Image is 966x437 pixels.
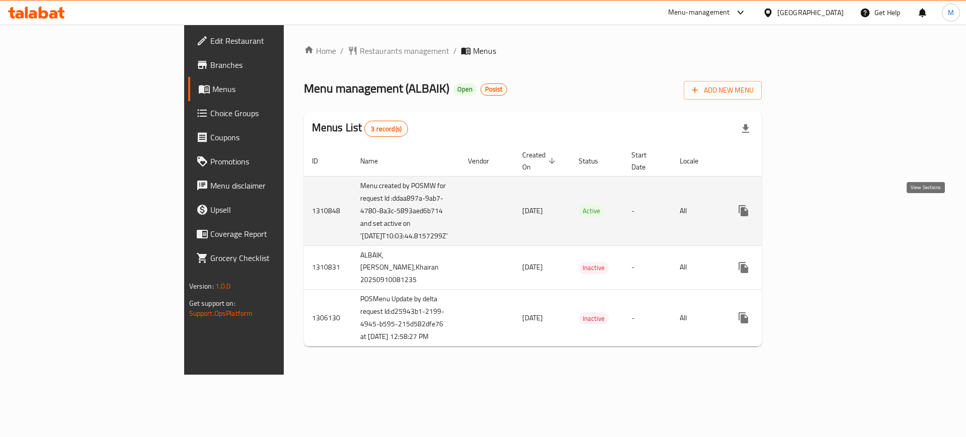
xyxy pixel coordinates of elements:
span: Choice Groups [210,107,338,119]
button: more [732,255,756,280]
span: Add New Menu [692,84,754,97]
td: All [672,176,723,245]
table: enhanced table [304,146,836,347]
a: Choice Groups [188,101,346,125]
span: Edit Restaurant [210,35,338,47]
span: Menu management ( ALBAIK ) [304,77,449,100]
button: Change Status [756,199,780,223]
button: Change Status [756,255,780,280]
span: Created On [522,149,558,173]
span: Version: [189,280,214,293]
td: - [623,176,672,245]
span: [DATE] [522,260,543,274]
span: ID [312,155,331,167]
span: Locale [680,155,711,167]
div: Export file [734,117,758,141]
th: Actions [723,146,836,177]
span: Restaurants management [360,45,449,57]
a: Coverage Report [188,222,346,246]
a: Grocery Checklist [188,246,346,270]
span: Inactive [579,262,609,274]
a: Restaurants management [348,45,449,57]
span: [DATE] [522,311,543,324]
span: Posist [481,85,507,94]
span: Menus [212,83,338,95]
td: - [623,245,672,290]
span: Grocery Checklist [210,252,338,264]
span: Promotions [210,155,338,167]
span: Menu disclaimer [210,180,338,192]
td: - [623,290,672,346]
h2: Menus List [312,120,408,137]
a: Coupons [188,125,346,149]
span: Name [360,155,391,167]
span: M [948,7,954,18]
a: Support.OpsPlatform [189,307,253,320]
div: Total records count [364,121,408,137]
span: Status [579,155,611,167]
button: Change Status [756,306,780,330]
span: Branches [210,59,338,71]
a: Branches [188,53,346,77]
button: Add New Menu [684,81,762,100]
td: All [672,290,723,346]
span: Upsell [210,204,338,216]
div: Inactive [579,312,609,324]
span: Inactive [579,313,609,324]
div: [GEOGRAPHIC_DATA] [777,7,844,18]
div: Open [453,83,476,96]
a: Menus [188,77,346,101]
span: Open [453,85,476,94]
span: Coverage Report [210,228,338,240]
span: Start Date [631,149,660,173]
button: more [732,306,756,330]
td: POSMenu Update by delta request Id:d25943b1-2199-4945-b595-215d582dfe76 at [DATE] 12:58:27 PM [352,290,460,346]
a: Promotions [188,149,346,173]
span: Vendor [468,155,502,167]
td: Menu created by POSMW for request Id :ddaa897a-9ab7-4780-8a3c-5893aed6b714 and set active on '[DA... [352,176,460,245]
span: Coupons [210,131,338,143]
a: Upsell [188,198,346,222]
button: more [732,199,756,223]
td: All [672,245,723,290]
span: 1.0.0 [215,280,231,293]
span: Active [579,205,604,217]
span: Get support on: [189,297,235,310]
span: 3 record(s) [365,124,408,134]
div: Menu-management [668,7,730,19]
nav: breadcrumb [304,45,762,57]
span: [DATE] [522,204,543,217]
td: ALBAIK, [PERSON_NAME],Khairan 20250910081235 [352,245,460,290]
li: / [453,45,457,57]
a: Menu disclaimer [188,173,346,198]
a: Edit Restaurant [188,29,346,53]
span: Menus [473,45,496,57]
